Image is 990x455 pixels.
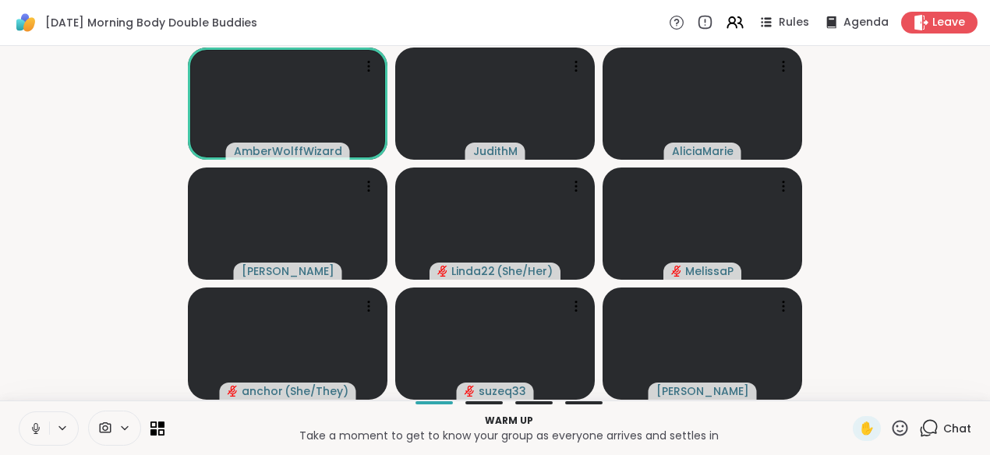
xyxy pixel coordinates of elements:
span: audio-muted [671,266,682,277]
p: Take a moment to get to know your group as everyone arrives and settles in [174,428,843,443]
span: ✋ [859,419,875,438]
span: audio-muted [228,386,239,397]
span: anchor [242,383,283,399]
span: ( She/They ) [285,383,348,399]
span: AmberWolffWizard [234,143,342,159]
span: [DATE] Morning Body Double Buddies [45,15,257,30]
span: [PERSON_NAME] [242,263,334,279]
span: audio-muted [437,266,448,277]
span: Agenda [843,15,889,30]
span: Rules [779,15,809,30]
span: Linda22 [451,263,495,279]
span: ( She/Her ) [497,263,553,279]
img: ShareWell Logomark [12,9,39,36]
span: suzeq33 [479,383,526,399]
span: MelissaP [685,263,734,279]
span: JudithM [473,143,518,159]
p: Warm up [174,414,843,428]
span: [PERSON_NAME] [656,383,749,399]
span: AliciaMarie [672,143,734,159]
span: Leave [932,15,965,30]
span: audio-muted [465,386,476,397]
span: Chat [943,421,971,436]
